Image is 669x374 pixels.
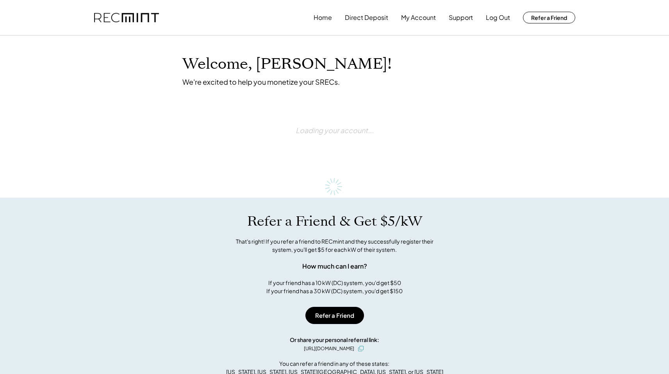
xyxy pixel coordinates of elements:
button: click to copy [356,344,366,353]
button: My Account [401,10,436,25]
button: Refer a Friend [305,307,364,324]
button: Support [449,10,473,25]
button: Refer a Friend [523,12,575,23]
div: Loading your account... [296,106,374,155]
div: We're excited to help you monetize your SRECs. [182,77,340,86]
h1: Welcome, [PERSON_NAME]! [182,55,392,73]
div: If your friend has a 10 kW (DC) system, you'd get $50 If your friend has a 30 kW (DC) system, you... [266,279,403,295]
div: How much can I earn? [302,262,367,271]
button: Home [314,10,332,25]
button: Log Out [486,10,510,25]
button: Direct Deposit [345,10,388,25]
div: That's right! If you refer a friend to RECmint and they successfully register their system, you'l... [227,237,442,254]
img: recmint-logotype%403x.png [94,13,159,23]
div: Or share your personal referral link: [290,336,379,344]
h1: Refer a Friend & Get $5/kW [247,213,422,230]
div: [URL][DOMAIN_NAME] [304,345,354,352]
